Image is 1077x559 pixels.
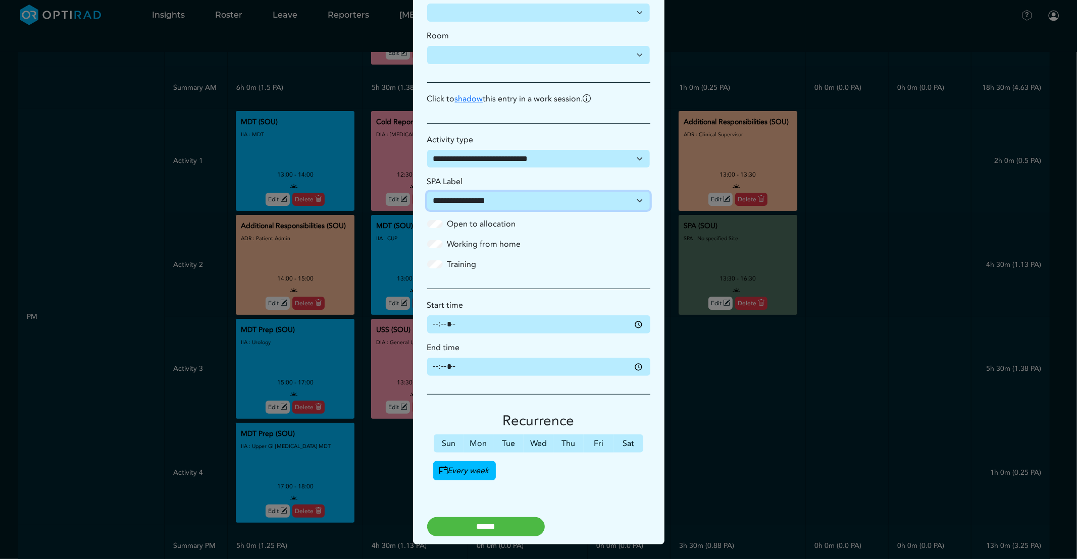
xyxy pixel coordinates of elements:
[427,176,463,188] label: SPA Label
[584,434,613,453] label: Fri
[434,434,464,453] label: Sun
[524,434,553,453] label: Wed
[421,93,656,105] p: Click to this entry in a work session.
[553,434,583,453] label: Thu
[427,30,449,42] label: Room
[447,218,516,230] label: Open to allocation
[447,238,521,250] label: Working from home
[427,413,650,430] h3: Recurrence
[447,258,477,270] label: Training
[455,93,483,104] a: shadow
[493,434,523,453] label: Tue
[613,434,643,453] label: Sat
[433,461,496,480] i: Every week
[464,434,493,453] label: Mon
[427,134,474,146] label: Activity type
[427,299,464,311] label: Start time
[427,342,460,354] label: End time
[583,93,591,104] i: To shadow the entry is to show a duplicate in another work session.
